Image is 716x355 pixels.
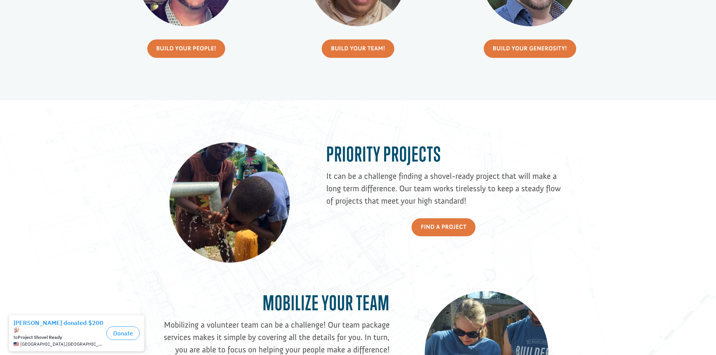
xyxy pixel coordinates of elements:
h2: Mobilize your Team [155,291,390,319]
a: Find a Project [412,218,475,237]
div: [PERSON_NAME] donated $200 [14,8,103,23]
a: Build Your Team! [322,39,394,58]
h2: Priority Projects [326,142,561,170]
a: Build Your Generosity! [484,39,576,58]
div: to [14,23,103,29]
img: US.png [14,30,19,35]
p: It can be a challenge finding a shovel-ready project that will make a long term difference. Our t... [326,170,561,207]
span: [GEOGRAPHIC_DATA] , [GEOGRAPHIC_DATA] [20,30,103,35]
button: Donate [106,15,140,29]
a: Build Your People! [147,39,226,58]
img: emoji partyPopper [14,16,20,22]
strong: Project Shovel Ready [18,23,62,29]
